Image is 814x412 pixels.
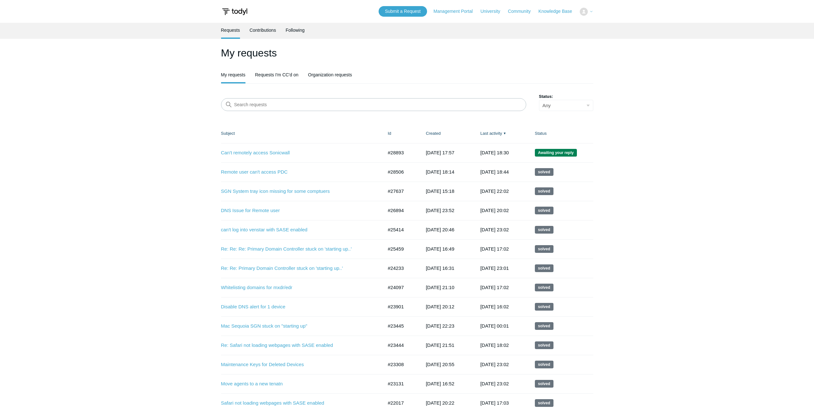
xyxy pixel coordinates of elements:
span: This request has been solved [535,341,553,349]
time: 2025-05-04T23:01:53+00:00 [480,265,509,271]
a: Created [426,131,441,136]
a: My requests [221,67,245,82]
time: 2025-03-20T23:02:04+00:00 [480,381,509,386]
span: This request has been solved [535,380,553,388]
time: 2025-04-14T16:31:48+00:00 [426,265,454,271]
th: Status [528,124,593,143]
time: 2025-02-21T16:52:31+00:00 [426,381,454,386]
time: 2025-10-02T18:44:05+00:00 [480,169,509,175]
td: #23131 [381,374,420,393]
time: 2025-10-13T18:30:58+00:00 [480,150,509,155]
time: 2025-03-26T23:02:02+00:00 [480,362,509,367]
td: #28893 [381,143,420,162]
span: This request has been solved [535,245,553,253]
time: 2024-12-19T20:22:50+00:00 [426,400,454,406]
a: Re: Re: Re: Primary Domain Controller stuck on 'starting up..' [221,245,373,253]
span: This request has been solved [535,399,553,407]
time: 2025-04-24T16:02:13+00:00 [480,304,509,309]
span: This request has been solved [535,207,553,214]
time: 2025-08-25T15:18:23+00:00 [426,188,454,194]
td: #26894 [381,201,420,220]
a: Community [508,8,537,15]
a: SGN System tray icon missing for some comptuers [221,188,373,195]
a: Safari not loading webpages with SASE enabled [221,399,373,407]
time: 2025-03-06T22:23:22+00:00 [426,323,454,329]
time: 2025-07-30T23:52:51+00:00 [426,208,454,213]
time: 2025-06-10T20:46:10+00:00 [426,227,454,232]
h1: My requests [221,45,593,61]
td: #23445 [381,316,420,336]
td: #24097 [381,278,420,297]
time: 2025-08-27T20:02:39+00:00 [480,208,509,213]
a: Last activity▼ [480,131,502,136]
time: 2025-09-22T22:02:40+00:00 [480,188,509,194]
time: 2025-05-04T17:02:12+00:00 [480,285,509,290]
td: #27637 [381,182,420,201]
span: This request has been solved [535,187,553,195]
time: 2025-03-06T21:51:58+00:00 [426,342,454,348]
a: Disable DNS alert for 1 device [221,303,373,311]
a: Mac Sequoia SGN stuck on "starting up" [221,322,373,330]
a: Contributions [250,23,276,38]
span: This request has been solved [535,303,553,311]
span: This request has been solved [535,226,553,234]
a: Remote user can't access PDC [221,168,373,176]
time: 2025-01-20T17:03:03+00:00 [480,400,509,406]
a: Maintenance Keys for Deleted Devices [221,361,373,368]
time: 2025-07-03T17:02:15+00:00 [480,246,509,252]
td: #25414 [381,220,420,239]
td: #23308 [381,355,420,374]
time: 2025-02-28T20:55:55+00:00 [426,362,454,367]
a: Whitelisting domains for mxdr/edr [221,284,373,291]
a: Knowledge Base [538,8,578,15]
span: This request has been solved [535,361,553,368]
time: 2025-04-07T21:10:43+00:00 [426,285,454,290]
a: Following [286,23,304,38]
a: can't log into venstar with SASE enabled [221,226,373,234]
time: 2025-10-13T17:57:53+00:00 [426,150,454,155]
td: #23901 [381,297,420,316]
a: Re: Safari not loading webpages with SASE enabled [221,342,373,349]
time: 2025-04-04T00:01:55+00:00 [480,323,509,329]
td: #24233 [381,259,420,278]
input: Search requests [221,98,526,111]
label: Status: [539,93,593,100]
span: ▼ [503,131,506,136]
a: Requests I'm CC'd on [255,67,298,82]
time: 2025-03-27T20:12:42+00:00 [426,304,454,309]
time: 2025-04-03T18:02:48+00:00 [480,342,509,348]
a: Organization requests [308,67,352,82]
a: Move agents to a new tenatn [221,380,373,388]
time: 2025-06-12T16:49:46+00:00 [426,246,454,252]
td: #28506 [381,162,420,182]
span: This request has been solved [535,168,553,176]
span: This request has been solved [535,264,553,272]
a: Can't remotely access Sonicwall [221,149,373,157]
a: Requests [221,23,240,38]
a: Submit a Request [379,6,427,17]
span: This request has been solved [535,322,553,330]
td: #25459 [381,239,420,259]
a: DNS Issue for Remote user [221,207,373,214]
time: 2025-09-29T18:14:33+00:00 [426,169,454,175]
img: Todyl Support Center Help Center home page [221,6,248,18]
th: Subject [221,124,381,143]
a: Re: Re: Primary Domain Controller stuck on 'starting up..' [221,265,373,272]
th: Id [381,124,420,143]
a: Management Portal [433,8,479,15]
a: University [480,8,506,15]
span: This request has been solved [535,284,553,291]
td: #23444 [381,336,420,355]
span: We are waiting for you to respond [535,149,577,157]
time: 2025-08-05T23:02:06+00:00 [480,227,509,232]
